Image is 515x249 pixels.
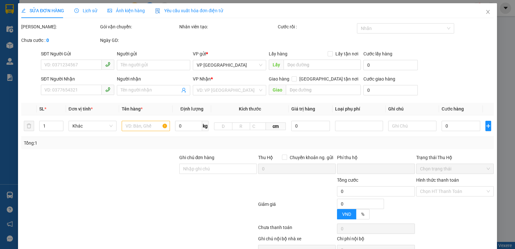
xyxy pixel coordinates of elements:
[284,60,361,70] input: Dọc đường
[105,62,110,67] span: phone
[46,38,49,43] b: 0
[416,177,459,183] label: Hình thức thanh toán
[21,8,26,13] span: edit
[155,8,160,14] img: icon
[386,103,439,115] th: Ghi chú
[363,51,392,56] label: Cước lấy hàng
[486,123,491,129] span: plus
[74,8,79,13] span: clock-circle
[337,154,415,164] div: Phí thu hộ
[337,177,358,183] span: Tổng cước
[41,50,114,57] div: SĐT Người Gửi
[485,121,491,131] button: plus
[21,23,99,30] div: [PERSON_NAME]:
[479,3,497,21] button: Close
[122,106,143,111] span: Tên hàng
[202,121,209,131] span: kg
[193,50,266,57] div: VP gửi
[258,155,273,160] span: Thu Hộ
[179,164,257,174] input: Ghi chú đơn hàng
[250,122,266,130] input: C
[108,8,112,13] span: picture
[193,76,211,81] span: VP Nhận
[361,212,364,217] span: %
[117,50,190,57] div: Người gửi
[388,121,436,131] input: Ghi Chú
[24,139,199,147] div: Tổng: 1
[108,8,145,13] span: Ảnh kiện hàng
[181,88,186,93] span: user-add
[286,85,361,95] input: Dọc đường
[41,75,114,82] div: SĐT Người Nhận
[214,122,232,130] input: D
[266,122,286,130] span: cm
[269,76,289,81] span: Giao hàng
[21,8,64,13] span: SỬA ĐƠN HÀNG
[342,212,351,217] span: VND
[363,60,418,70] input: Cước lấy hàng
[181,106,203,111] span: Định lượng
[416,154,494,161] div: Trạng thái Thu Hộ
[420,164,490,174] span: Chọn trạng thái
[239,106,261,111] span: Kích thước
[485,9,491,14] span: close
[74,8,97,13] span: Lịch sử
[291,106,315,111] span: Giá trị hàng
[21,37,99,44] div: Chưa cước :
[232,122,250,130] input: R
[269,51,287,56] span: Lấy hàng
[332,103,386,115] th: Loại phụ phí
[24,121,34,131] button: delete
[269,85,286,95] span: Giao
[155,8,223,13] span: Yêu cầu xuất hóa đơn điện tử
[257,201,336,222] div: Giảm giá
[257,224,336,235] div: Chưa thanh toán
[287,154,336,161] span: Chuyển khoản ng. gửi
[442,106,464,111] span: Cước hàng
[105,87,110,92] span: phone
[297,75,361,82] span: [GEOGRAPHIC_DATA] tận nơi
[197,60,262,70] span: VP Cầu Yên Xuân
[333,50,361,57] span: Lấy tận nơi
[69,106,93,111] span: Đơn vị tính
[100,23,178,30] div: Gói vận chuyển:
[363,76,395,81] label: Cước giao hàng
[269,60,284,70] span: Lấy
[72,121,113,131] span: Khác
[122,121,170,131] input: VD: Bàn, Ghế
[337,235,415,245] div: Chi phí nội bộ
[179,23,277,30] div: Nhân viên tạo:
[39,106,44,111] span: SL
[258,235,336,245] div: Ghi chú nội bộ nhà xe
[363,85,418,95] input: Cước giao hàng
[278,23,355,30] div: Cước rồi :
[179,155,215,160] label: Ghi chú đơn hàng
[100,37,178,44] div: Ngày GD:
[117,75,190,82] div: Người nhận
